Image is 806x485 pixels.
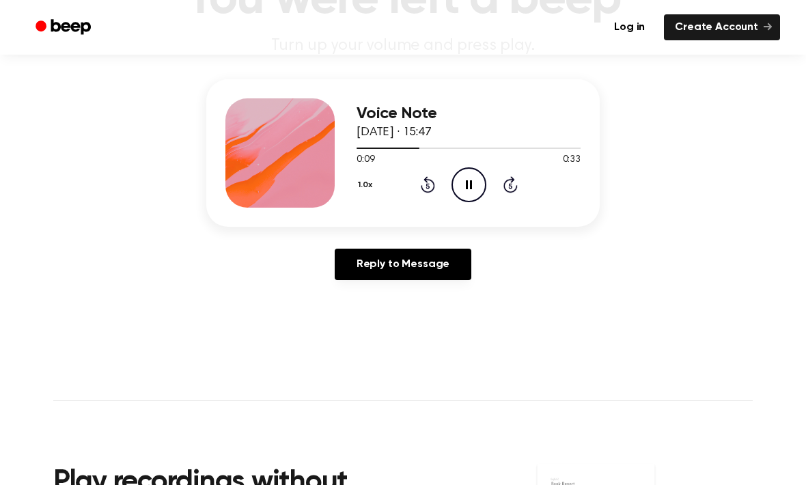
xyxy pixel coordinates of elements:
span: [DATE] · 15:47 [357,126,432,139]
a: Reply to Message [335,249,471,280]
span: 0:09 [357,153,374,167]
h3: Voice Note [357,105,581,123]
span: 0:33 [563,153,581,167]
a: Log in [603,14,656,40]
button: 1.0x [357,174,378,197]
a: Create Account [664,14,780,40]
a: Beep [26,14,103,41]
